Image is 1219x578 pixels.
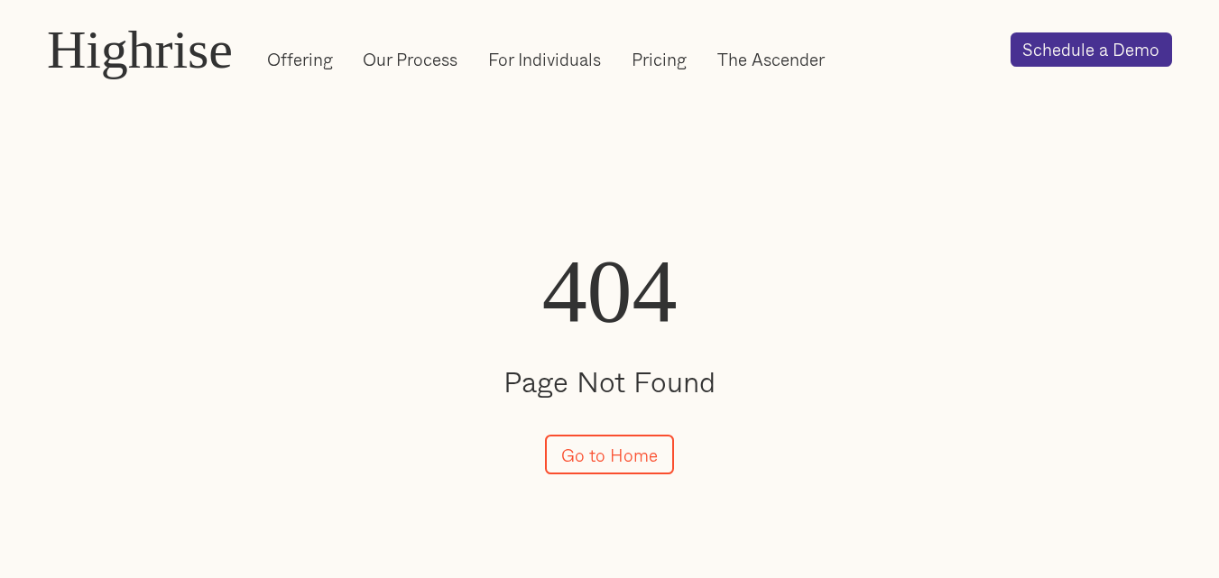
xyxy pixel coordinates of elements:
[632,48,687,72] a: Pricing
[545,435,674,474] a: Go to Home
[47,20,233,79] a: Highrise
[363,48,457,72] a: Our Process
[267,48,333,72] a: Offering
[1011,32,1172,67] a: Schedule a Demo
[475,242,745,341] h1: 404
[717,48,825,72] a: The Ascender
[475,365,745,399] h2: Page Not Found
[488,48,601,72] a: For Individuals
